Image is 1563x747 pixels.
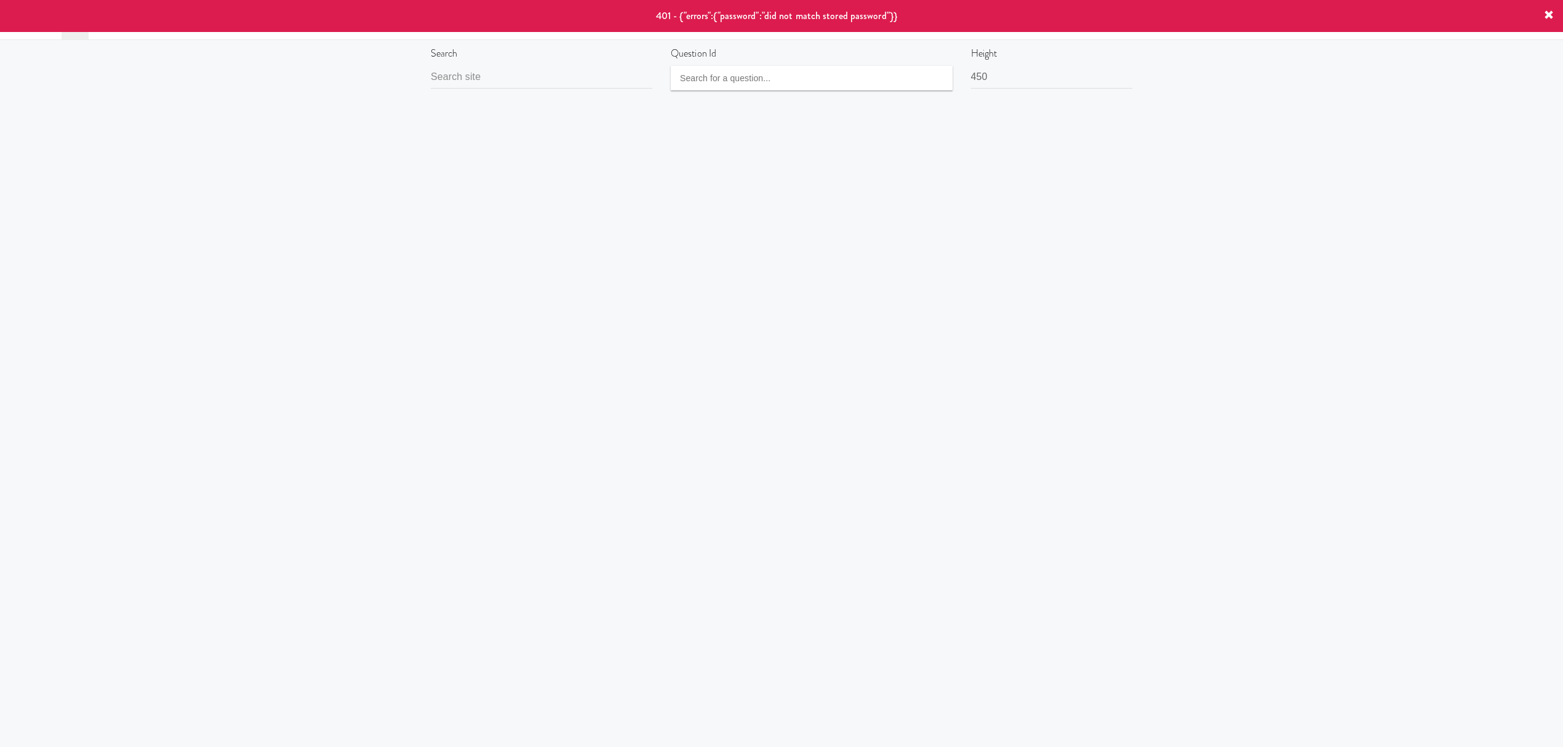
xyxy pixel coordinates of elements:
[671,66,953,90] input: Search for a question...
[971,66,1133,89] input: Height
[971,44,997,63] label: Height
[431,66,652,89] input: Search site
[656,9,897,23] span: 401 - {"errors":{"password":"did not match stored password"}}
[431,44,458,63] label: Search
[671,44,716,63] label: Question Id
